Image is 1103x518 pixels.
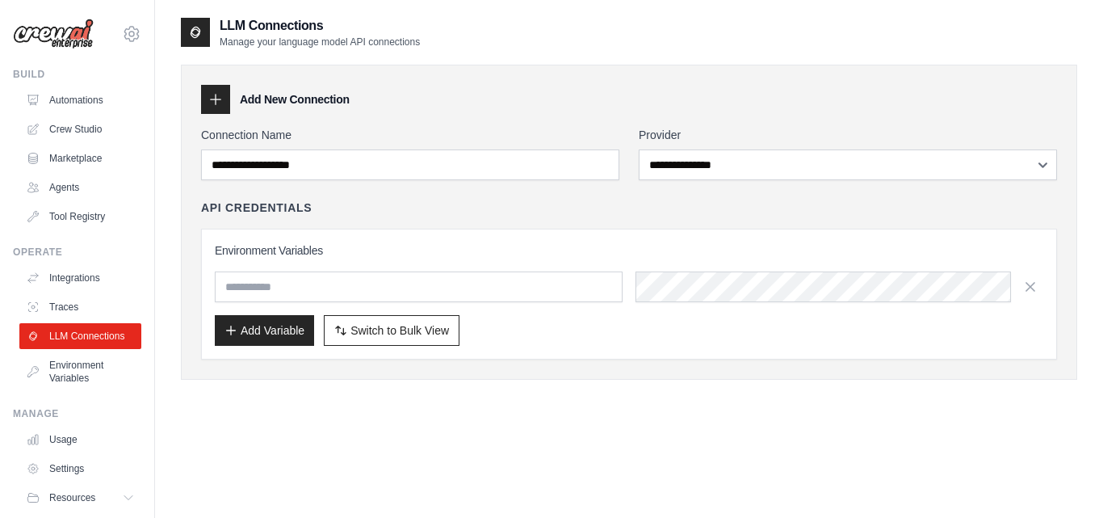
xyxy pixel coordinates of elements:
[19,175,141,200] a: Agents
[201,200,312,216] h4: API Credentials
[13,68,141,81] div: Build
[13,19,94,49] img: Logo
[19,116,141,142] a: Crew Studio
[240,91,350,107] h3: Add New Connection
[19,294,141,320] a: Traces
[13,246,141,259] div: Operate
[19,427,141,453] a: Usage
[639,127,1057,143] label: Provider
[19,145,141,171] a: Marketplace
[220,16,420,36] h2: LLM Connections
[220,36,420,48] p: Manage your language model API connections
[13,407,141,420] div: Manage
[324,315,459,346] button: Switch to Bulk View
[19,204,141,230] a: Tool Registry
[19,352,141,391] a: Environment Variables
[49,491,95,504] span: Resources
[19,323,141,349] a: LLM Connections
[19,485,141,511] button: Resources
[19,456,141,482] a: Settings
[215,315,314,346] button: Add Variable
[201,127,619,143] label: Connection Name
[350,322,449,339] span: Switch to Bulk View
[19,265,141,291] a: Integrations
[215,242,1043,259] h3: Environment Variables
[19,87,141,113] a: Automations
